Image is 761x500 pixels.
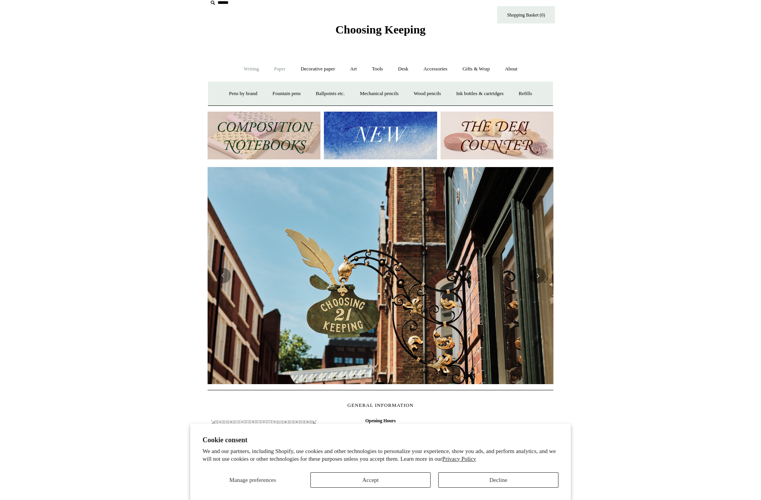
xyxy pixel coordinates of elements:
button: Manage preferences [203,472,303,488]
a: Privacy Policy [442,456,476,462]
img: New.jpg__PID:f73bdf93-380a-4a35-bcfe-7823039498e1 [324,112,437,160]
img: 202302 Composition ledgers.jpg__PID:69722ee6-fa44-49dd-a067-31375e5d54ec [208,112,320,160]
span: GENERAL INFORMATION [347,402,414,408]
a: Tools [365,59,390,79]
a: Ballpoints etc. [309,84,352,104]
a: Desk [391,59,416,79]
span: Choosing Keeping [335,23,426,36]
a: Mechanical pencils [353,84,406,104]
p: We and our partners, including Shopify, use cookies and other technologies to personalize your ex... [203,448,558,463]
button: Accept [310,472,431,488]
a: Refills [512,84,539,104]
a: Shopping Basket (0) [497,6,555,23]
img: Copyright Choosing Keeping 20190711 LS Homepage 7.jpg__PID:4c49fdcc-9d5f-40e8-9753-f5038b35abb7 [208,167,553,384]
a: About [498,59,525,79]
b: Opening Hours [365,418,396,423]
span: [DATE] - [DATE]: 10:30am - 5:30pm [DATE]: 10.30am - 6pm [DATE]: 11.30am - 5.30pm 020 7613 3842 [325,416,436,490]
button: Page 2 [377,382,384,384]
a: Writing [237,59,266,79]
a: Wood pencils [407,84,448,104]
h2: Cookie consent [203,436,558,444]
button: Next [530,268,546,283]
a: Art [343,59,364,79]
span: Manage preferences [229,477,276,483]
a: Gifts & Wrap [456,59,497,79]
img: The Deli Counter [441,112,553,160]
a: Fountain pens [265,84,307,104]
button: Decline [438,472,558,488]
a: Ink bottles & cartridges [449,84,510,104]
a: Pens by brand [222,84,265,104]
button: Page 3 [388,382,396,384]
button: Page 1 [365,382,373,384]
a: Decorative paper [294,59,342,79]
img: pf-4db91bb9--1305-Newsletter-Button_1200x.jpg [208,416,319,464]
a: Accessories [417,59,454,79]
a: Paper [267,59,293,79]
button: Previous [215,268,231,283]
a: Choosing Keeping [335,29,426,35]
